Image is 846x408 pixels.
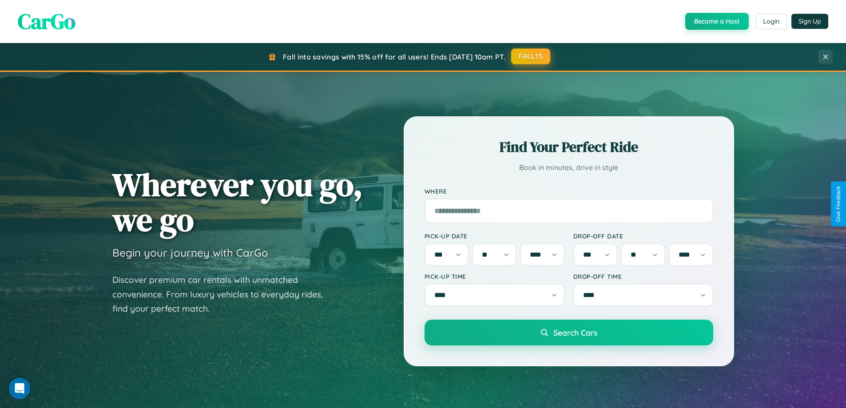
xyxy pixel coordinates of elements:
div: Open Intercom Messenger [9,378,30,399]
label: Drop-off Time [573,273,713,280]
label: Where [425,187,713,195]
span: CarGo [18,7,75,36]
button: Login [755,13,787,29]
button: FALL15 [511,48,550,64]
p: Book in minutes, drive in style [425,161,713,174]
span: Search Cars [553,328,597,337]
button: Sign Up [791,14,828,29]
h1: Wherever you go, we go [112,167,363,237]
label: Pick-up Time [425,273,564,280]
p: Discover premium car rentals with unmatched convenience. From luxury vehicles to everyday rides, ... [112,273,334,316]
button: Become a Host [685,13,749,30]
div: Give Feedback [835,186,842,222]
label: Pick-up Date [425,232,564,240]
h3: Begin your journey with CarGo [112,246,268,259]
label: Drop-off Date [573,232,713,240]
span: Fall into savings with 15% off for all users! Ends [DATE] 10am PT. [283,52,505,61]
button: Search Cars [425,320,713,345]
h2: Find Your Perfect Ride [425,137,713,157]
